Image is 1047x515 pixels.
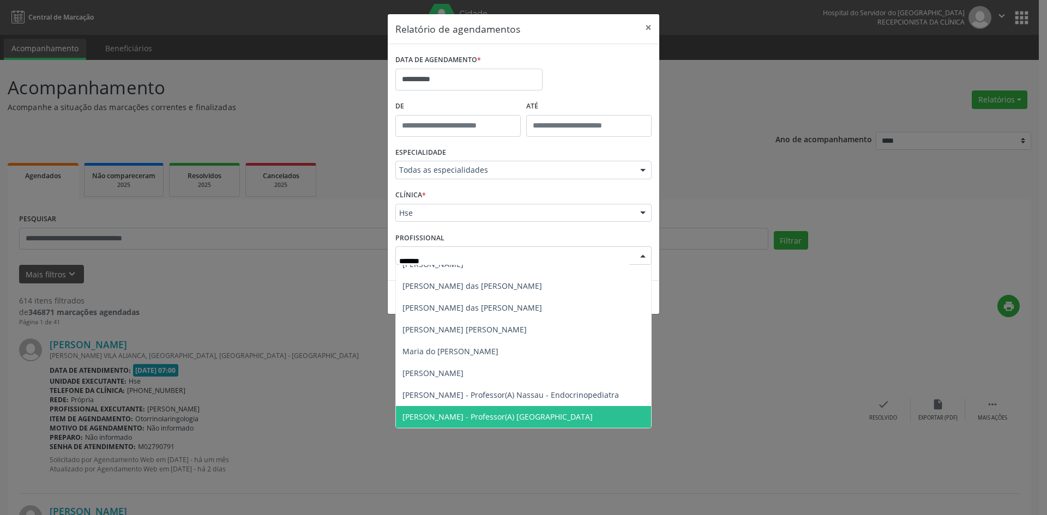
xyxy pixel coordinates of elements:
h5: Relatório de agendamentos [395,22,520,36]
span: [PERSON_NAME] das [PERSON_NAME] [402,281,542,291]
span: [PERSON_NAME] - Professor(A) [GEOGRAPHIC_DATA] [402,411,593,422]
span: Maria do [PERSON_NAME] [402,346,498,356]
span: [PERSON_NAME] - Professor(A) Nassau - Endocrinopediatra [402,390,619,400]
label: ATÉ [526,98,652,115]
span: Hse [399,208,629,219]
label: CLÍNICA [395,187,426,204]
label: DATA DE AGENDAMENTO [395,52,481,69]
label: De [395,98,521,115]
span: [PERSON_NAME] [PERSON_NAME] [402,324,527,335]
span: [PERSON_NAME] [402,368,464,378]
label: ESPECIALIDADE [395,144,446,161]
label: PROFISSIONAL [395,229,444,246]
span: [PERSON_NAME] das [PERSON_NAME] [402,302,542,313]
button: Close [637,14,659,41]
span: Todas as especialidades [399,165,629,175]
